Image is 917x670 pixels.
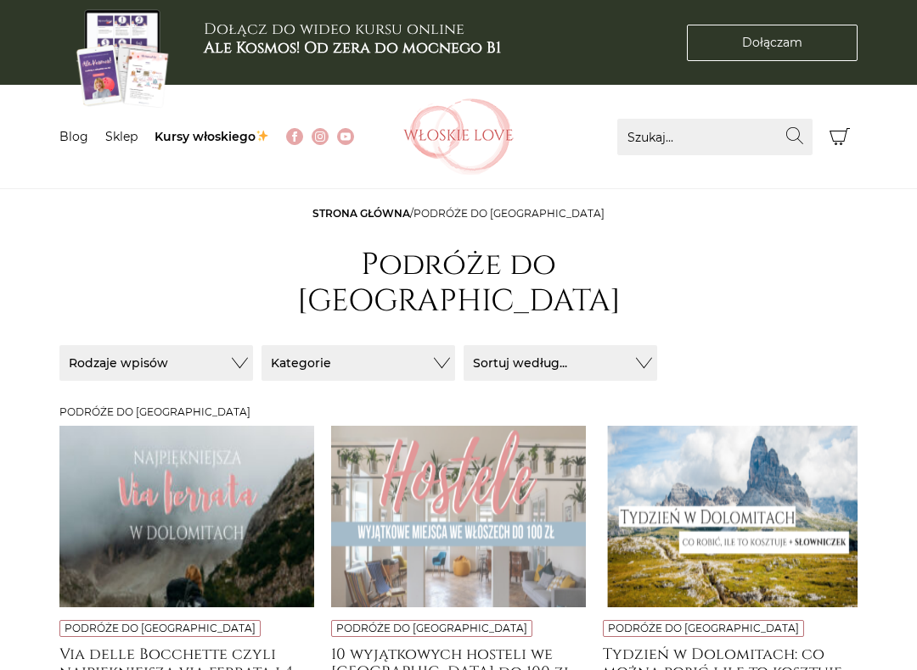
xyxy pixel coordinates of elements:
[821,119,858,155] button: Koszyk
[105,129,138,144] a: Sklep
[312,207,605,220] span: /
[464,345,657,381] button: Sortuj według...
[687,25,858,61] a: Dołączam
[65,622,256,634] a: Podróże do [GEOGRAPHIC_DATA]
[289,247,628,320] h1: Podróże do [GEOGRAPHIC_DATA]
[617,119,813,155] input: Szukaj...
[608,622,799,634] a: Podróże do [GEOGRAPHIC_DATA]
[742,34,802,52] span: Dołączam
[262,345,455,381] button: Kategorie
[204,37,501,59] b: Ale Kosmos! Od zera do mocnego B1
[256,130,268,142] img: ✨
[59,345,253,381] button: Rodzaje wpisów
[336,622,527,634] a: Podróże do [GEOGRAPHIC_DATA]
[155,129,269,144] a: Kursy włoskiego
[413,207,605,220] span: Podróże do [GEOGRAPHIC_DATA]
[59,129,88,144] a: Blog
[204,20,501,57] h3: Dołącz do wideo kursu online
[59,406,858,418] h3: Podróże do [GEOGRAPHIC_DATA]
[312,207,410,220] a: Strona główna
[403,98,514,175] img: Włoskielove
